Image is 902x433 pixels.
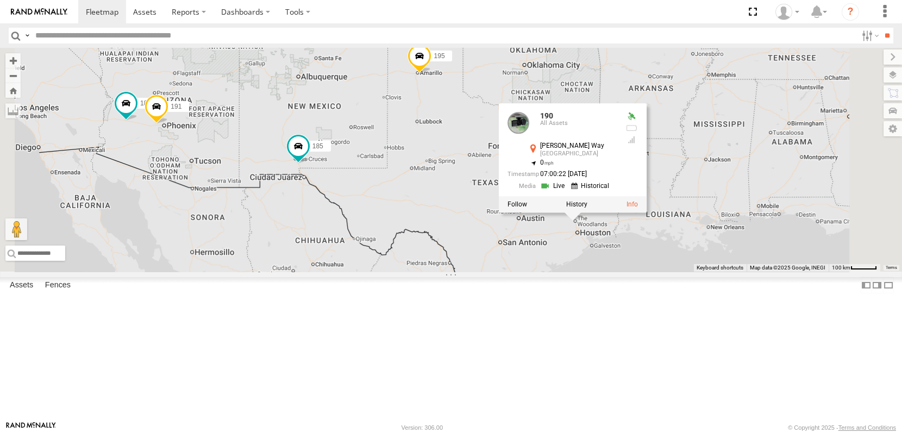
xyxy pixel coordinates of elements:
[842,3,859,21] i: ?
[697,264,743,272] button: Keyboard shortcuts
[508,112,529,134] a: View Asset Details
[857,28,881,43] label: Search Filter Options
[838,424,896,431] a: Terms and Conditions
[11,8,67,16] img: rand-logo.svg
[832,265,850,271] span: 100 km
[861,277,872,293] label: Dock Summary Table to the Left
[625,124,638,133] div: No battery health information received from this device.
[4,278,39,293] label: Assets
[540,181,568,191] a: View Live Media Streams
[5,218,27,240] button: Drag Pegman onto the map to open Street View
[627,200,638,208] a: View Asset Details
[508,200,527,208] label: Realtime tracking of Asset
[312,142,323,150] span: 185
[40,278,76,293] label: Fences
[5,103,21,118] label: Measure
[540,112,553,121] a: 190
[829,264,880,272] button: Map Scale: 100 km per 45 pixels
[772,4,803,20] div: Steven Dutson
[508,171,616,178] div: Date/time of location update
[540,159,554,167] span: 0
[886,266,897,270] a: Terms (opens in new tab)
[750,265,825,271] span: Map data ©2025 Google, INEGI
[402,424,443,431] div: Version: 306.00
[140,100,151,108] span: 184
[788,424,896,431] div: © Copyright 2025 -
[625,136,638,145] div: Last Event GSM Signal Strength
[434,52,444,60] span: 195
[571,181,612,191] a: View Historical Media Streams
[171,103,181,110] span: 191
[540,143,616,150] div: [PERSON_NAME] Way
[540,151,616,158] div: [GEOGRAPHIC_DATA]
[5,83,21,98] button: Zoom Home
[6,422,56,433] a: Visit our Website
[5,53,21,68] button: Zoom in
[872,277,882,293] label: Dock Summary Table to the Right
[566,200,587,208] label: View Asset History
[23,28,32,43] label: Search Query
[540,121,616,127] div: All Assets
[884,121,902,136] label: Map Settings
[5,68,21,83] button: Zoom out
[883,277,894,293] label: Hide Summary Table
[625,112,638,121] div: Valid GPS Fix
